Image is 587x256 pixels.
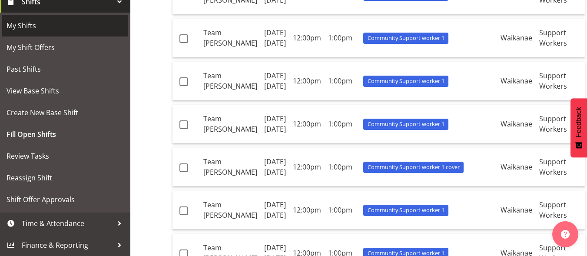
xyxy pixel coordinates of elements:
td: Support Workers [536,105,585,143]
a: Create New Base Shift [2,102,128,123]
span: Shift Offer Approvals [7,193,124,206]
td: Team [PERSON_NAME] [200,62,261,100]
span: Community Support worker 1 [368,206,444,214]
span: Time & Attendance [22,217,113,230]
td: 12:00pm [289,62,325,100]
td: Waikanae [497,191,536,229]
a: Past Shifts [2,58,128,80]
button: Feedback - Show survey [570,98,587,157]
td: Support Workers [536,191,585,229]
span: View Base Shifts [7,84,124,97]
td: 1:00pm [325,191,360,229]
td: Team [PERSON_NAME] [200,191,261,229]
span: Feedback [575,107,583,137]
td: Waikanae [497,62,536,100]
span: My Shift Offers [7,41,124,54]
a: Shift Offer Approvals [2,189,128,210]
span: Community Support worker 1 [368,34,444,42]
td: Team [PERSON_NAME] [200,148,261,186]
td: 1:00pm [325,148,360,186]
td: [DATE] [DATE] [261,148,289,186]
span: Community Support worker 1 [368,120,444,128]
span: Past Shifts [7,63,124,76]
td: Waikanae [497,105,536,143]
td: Team [PERSON_NAME] [200,19,261,57]
a: Fill Open Shifts [2,123,128,145]
span: Fill Open Shifts [7,128,124,141]
a: My Shifts [2,15,128,37]
span: Create New Base Shift [7,106,124,119]
a: My Shift Offers [2,37,128,58]
td: Support Workers [536,148,585,186]
a: Reassign Shift [2,167,128,189]
td: Waikanae [497,148,536,186]
td: 1:00pm [325,105,360,143]
td: Support Workers [536,62,585,100]
td: [DATE] [DATE] [261,105,289,143]
td: 12:00pm [289,191,325,229]
td: 1:00pm [325,19,360,57]
a: Review Tasks [2,145,128,167]
td: Support Workers [536,19,585,57]
td: 12:00pm [289,148,325,186]
td: 12:00pm [289,105,325,143]
td: Team [PERSON_NAME] [200,105,261,143]
span: Review Tasks [7,150,124,163]
td: [DATE] [DATE] [261,62,289,100]
td: 1:00pm [325,62,360,100]
a: View Base Shifts [2,80,128,102]
span: Finance & Reporting [22,239,113,252]
td: [DATE] [DATE] [261,191,289,229]
span: My Shifts [7,19,124,32]
span: Reassign Shift [7,171,124,184]
td: Waikanae [497,19,536,57]
td: 12:00pm [289,19,325,57]
span: Community Support worker 1 [368,77,444,85]
td: [DATE] [DATE] [261,19,289,57]
img: help-xxl-2.png [561,230,570,239]
span: Community Support worker 1 cover [368,163,460,171]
